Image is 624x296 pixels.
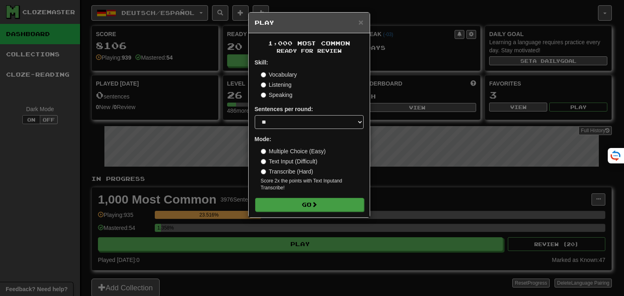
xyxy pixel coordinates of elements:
label: Speaking [261,91,292,99]
label: Multiple Choice (Easy) [261,147,326,155]
span: 1,000 Most Common [268,40,350,47]
input: Vocabulary [261,72,266,77]
input: Listening [261,82,266,88]
h5: Play [255,19,364,27]
button: Go [255,198,364,212]
label: Transcribe (Hard) [261,167,313,176]
label: Text Input (Difficult) [261,157,318,165]
small: Score 2x the points with Text Input and Transcribe ! [261,178,364,191]
input: Multiple Choice (Easy) [261,149,266,154]
label: Vocabulary [261,71,297,79]
small: Ready for Review [255,47,364,54]
input: Transcribe (Hard) [261,169,266,174]
input: Speaking [261,92,266,98]
input: Text Input (Difficult) [261,159,266,164]
button: Close [358,18,363,26]
strong: Mode: [255,136,271,142]
strong: Skill: [255,59,268,66]
label: Listening [261,81,292,89]
span: × [358,17,363,27]
label: Sentences per round: [255,105,313,113]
